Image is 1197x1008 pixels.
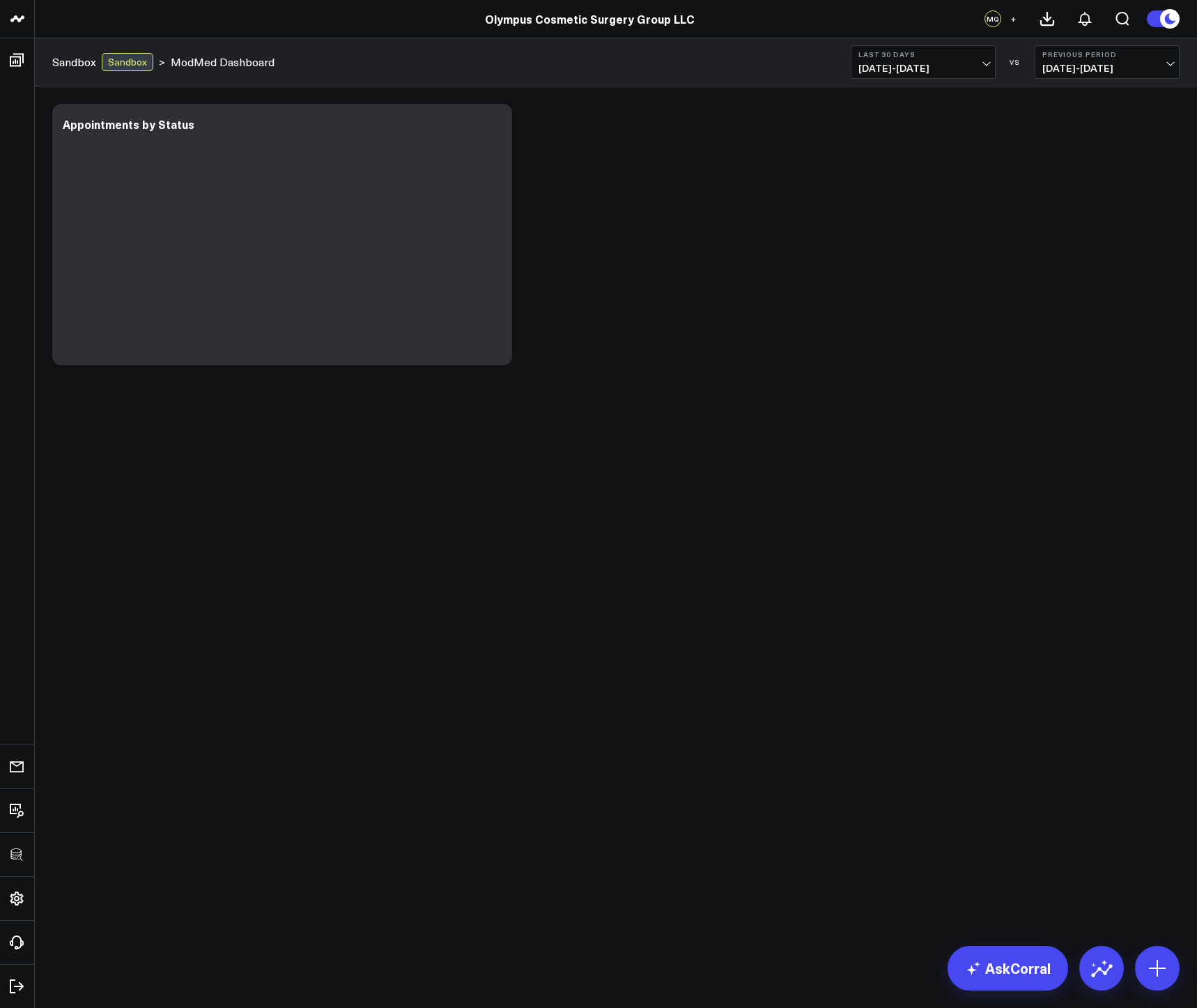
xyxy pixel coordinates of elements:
a: ModMed Dashboard [171,54,275,70]
span: + [1010,14,1017,24]
div: MQ [984,10,1001,27]
a: AskCorral [948,946,1068,991]
div: Sandbox [102,53,153,71]
span: [DATE] - [DATE] [1042,63,1172,74]
span: [DATE] - [DATE] [858,63,988,74]
button: Last 30 Days[DATE]-[DATE] [851,45,996,79]
a: Sandbox [52,54,96,70]
button: Previous Period[DATE]-[DATE] [1035,45,1180,79]
b: Last 30 Days [858,50,988,59]
b: Previous Period [1042,50,1172,59]
div: > [52,53,165,71]
div: VS [1003,58,1028,66]
div: Appointments by Status [63,116,194,132]
button: + [1005,10,1021,27]
a: Olympus Cosmetic Surgery Group LLC [485,11,695,26]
